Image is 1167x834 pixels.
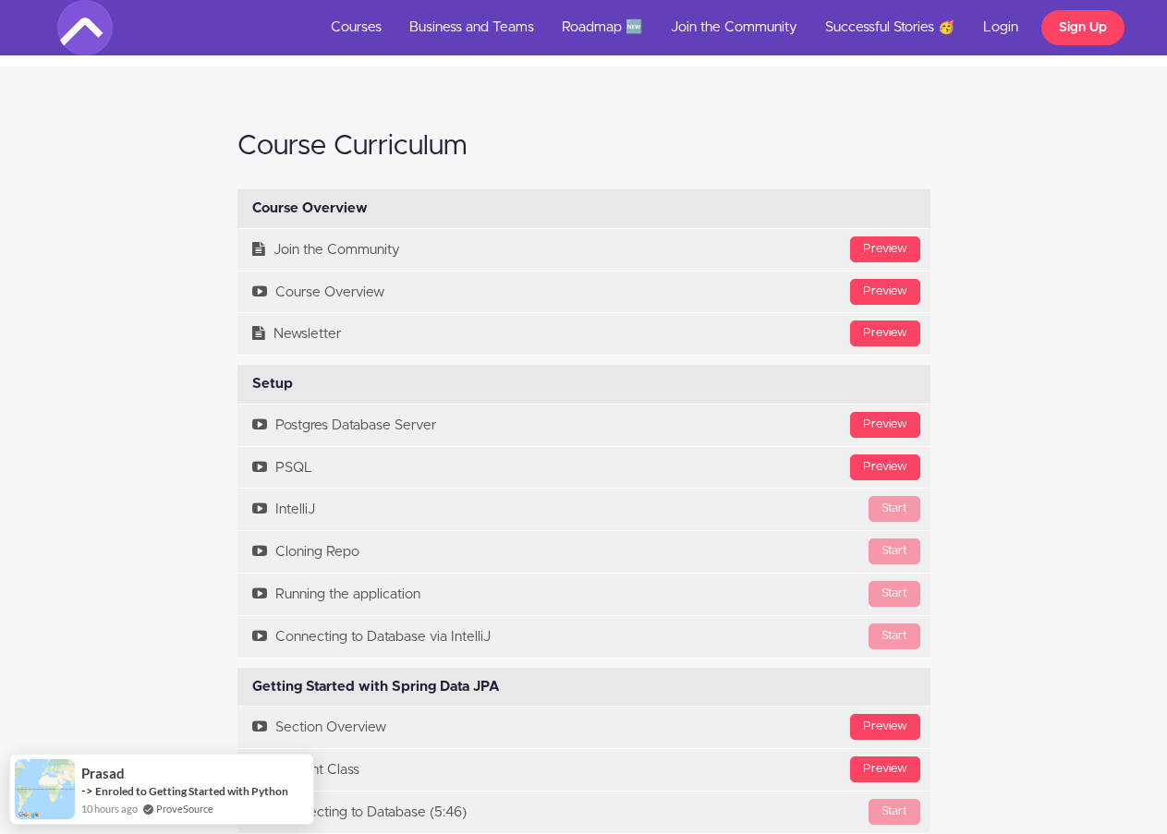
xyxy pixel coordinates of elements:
div: Setup [237,365,930,404]
div: Preview [850,320,920,346]
div: Preview [850,714,920,740]
div: Preview [850,412,920,438]
div: Start [869,496,920,522]
a: Sign Up [1041,10,1124,45]
img: provesource social proof notification image [15,759,75,819]
div: Getting Started with Spring Data JPA [237,668,930,707]
span: -> [81,783,93,798]
a: StartCloning Repo [237,531,930,573]
a: PreviewJoin the Community [237,229,930,271]
div: Preview [850,756,920,782]
a: StartConnecting to Database via IntelliJ [237,616,930,658]
a: PreviewStudent Class [237,749,930,791]
span: Prasad [81,766,125,781]
a: StartIntelliJ [237,489,930,530]
div: Preview [850,236,920,262]
div: Start [869,581,920,607]
a: Enroled to Getting Started with Python [95,784,288,798]
a: PreviewNewsletter [237,313,930,355]
span: 10 hours ago [81,801,138,816]
div: Start [869,623,920,649]
a: ProveSource [156,801,213,816]
div: Preview [850,454,920,480]
div: Preview [850,279,920,305]
a: StartConnecting to Database (5:46) [237,792,930,833]
a: StartRunning the application [237,574,930,615]
a: PreviewCourse Overview [237,272,930,313]
a: PreviewPSQL [237,447,930,489]
div: Start [869,538,920,564]
a: PreviewSection Overview [237,707,930,748]
div: Start [869,799,920,825]
h2: Course Curriculum [237,131,930,162]
div: Course Overview [237,189,930,228]
a: PreviewPostgres Database Server [237,405,930,446]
